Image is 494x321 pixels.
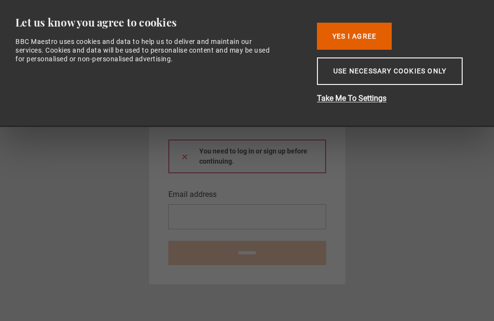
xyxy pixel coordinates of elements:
button: Take Me To Settings [317,93,471,104]
button: Yes I Agree [317,23,392,50]
button: Use necessary cookies only [317,57,463,85]
label: Email address [168,189,217,200]
div: BBC Maestro uses cookies and data to help us to deliver and maintain our services. Cookies and da... [15,37,274,64]
div: You need to log in or sign up before continuing. [168,140,326,173]
div: Let us know you agree to cookies [15,15,302,29]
